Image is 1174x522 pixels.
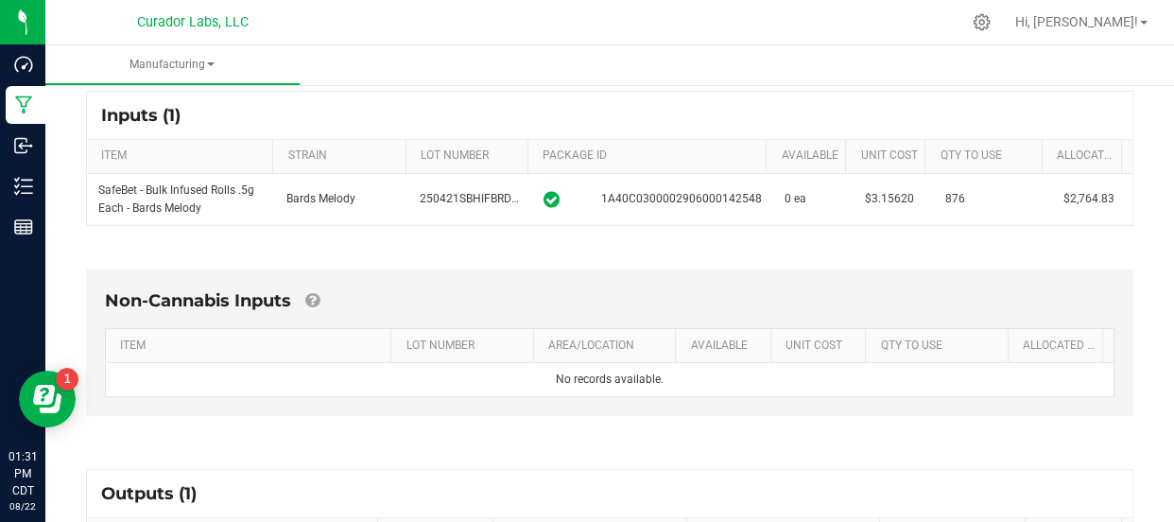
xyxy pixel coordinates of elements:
[1057,148,1114,164] a: Allocated CostSortable
[305,290,319,311] a: Add Non-Cannabis items that were also consumed in the run (e.g. gloves and packaging); Also add N...
[14,55,33,74] inline-svg: Dashboard
[548,339,668,354] a: AREA/LOCATIONSortable
[101,148,266,164] a: ITEMSortable
[9,448,37,499] p: 01:31 PM CDT
[601,190,762,208] span: 1A40C0300002906000142548
[101,483,216,504] span: Outputs (1)
[420,192,547,205] span: 250421SBHIFBRDSMLDY
[421,148,520,164] a: LOT NUMBERSortable
[14,217,33,236] inline-svg: Reports
[785,192,791,205] span: 0
[544,188,560,211] span: In Sync
[137,14,249,30] span: Curador Labs, LLC
[691,339,764,354] a: AVAILABLESortable
[98,183,254,215] span: SafeBet - Bulk Infused Rolls .5g Each - Bards Melody
[45,45,300,85] a: Manufacturing
[45,57,300,73] span: Manufacturing
[19,371,76,427] iframe: Resource center
[794,192,806,205] span: ea
[105,290,291,311] span: Non-Cannabis Inputs
[14,96,33,114] inline-svg: Manufacturing
[543,148,759,164] a: PACKAGE IDSortable
[14,177,33,196] inline-svg: Inventory
[1015,14,1138,29] span: Hi, [PERSON_NAME]!
[9,499,37,513] p: 08/22
[861,148,919,164] a: Unit CostSortable
[120,339,384,354] a: ITEMSortable
[1023,339,1096,354] a: Allocated CostSortable
[945,192,965,205] span: 876
[880,339,1000,354] a: QTY TO USESortable
[406,339,527,354] a: LOT NUMBERSortable
[1063,192,1114,205] span: $2,764.83
[941,148,1035,164] a: QTY TO USESortable
[782,148,839,164] a: AVAILABLESortable
[786,339,858,354] a: Unit CostSortable
[288,148,399,164] a: STRAINSortable
[101,105,199,126] span: Inputs (1)
[56,368,78,391] iframe: Resource center unread badge
[14,136,33,155] inline-svg: Inbound
[970,13,993,31] div: Manage settings
[286,192,355,205] span: Bards Melody
[106,363,1114,396] td: No records available.
[865,192,914,205] span: $3.15620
